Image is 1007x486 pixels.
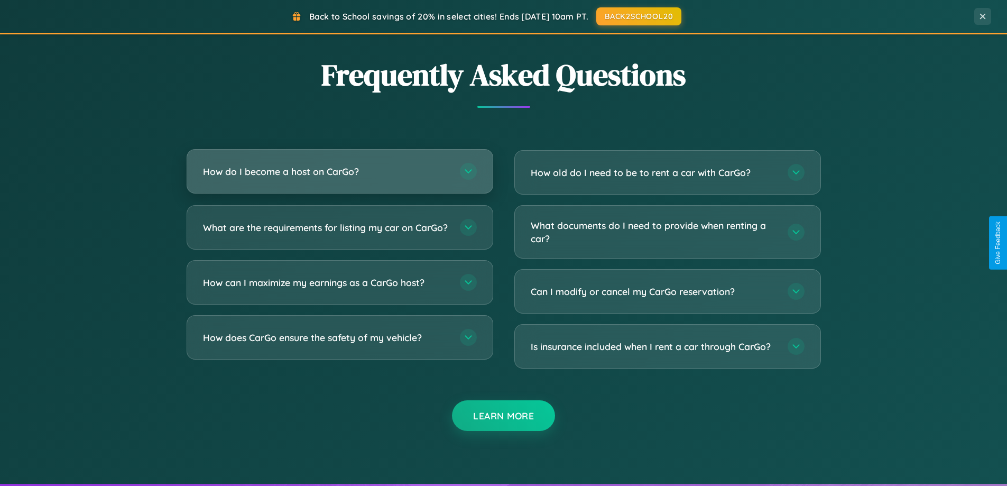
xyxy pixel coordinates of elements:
[531,219,777,245] h3: What documents do I need to provide when renting a car?
[531,340,777,353] h3: Is insurance included when I rent a car through CarGo?
[994,222,1002,264] div: Give Feedback
[187,54,821,95] h2: Frequently Asked Questions
[452,400,555,431] button: Learn More
[596,7,681,25] button: BACK2SCHOOL20
[203,165,449,178] h3: How do I become a host on CarGo?
[203,331,449,344] h3: How does CarGo ensure the safety of my vehicle?
[309,11,588,22] span: Back to School savings of 20% in select cities! Ends [DATE] 10am PT.
[531,166,777,179] h3: How old do I need to be to rent a car with CarGo?
[203,276,449,289] h3: How can I maximize my earnings as a CarGo host?
[203,221,449,234] h3: What are the requirements for listing my car on CarGo?
[531,285,777,298] h3: Can I modify or cancel my CarGo reservation?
